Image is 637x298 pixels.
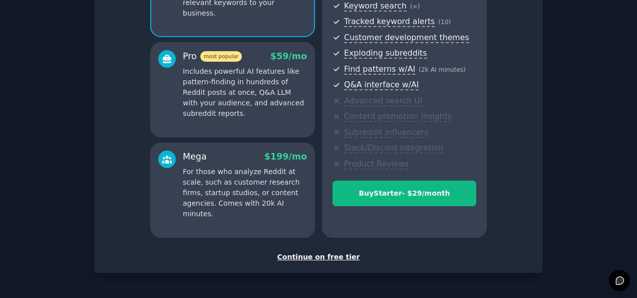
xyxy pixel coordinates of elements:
div: Buy Starter - $ 29 /month [333,188,476,199]
div: Continue on free tier [105,252,532,262]
span: Subreddit influencers [344,127,428,138]
span: Product Reviews [344,159,409,170]
span: Content promotion insights [344,111,452,122]
span: Slack/Discord integration [344,143,443,154]
div: Mega [183,151,207,163]
span: Q&A interface w/AI [344,80,419,90]
span: most popular [200,51,242,62]
span: ( ∞ ) [410,3,420,10]
div: Pro [183,50,242,63]
p: For those who analyze Reddit at scale, such as customer research firms, startup studios, or conte... [183,167,307,219]
span: $ 59 /mo [270,51,307,61]
span: ( 10 ) [438,19,451,26]
span: Find patterns w/AI [344,64,415,75]
p: Includes powerful AI features like pattern-finding in hundreds of Reddit posts at once, Q&A LLM w... [183,66,307,119]
span: Exploding subreddits [344,48,427,59]
span: Tracked keyword alerts [344,17,435,27]
button: BuyStarter- $29/month [333,181,476,206]
span: Keyword search [344,1,407,12]
span: $ 199 /mo [264,152,307,162]
span: Advanced search UI [344,96,422,106]
span: Customer development themes [344,33,469,43]
span: ( 2k AI minutes ) [419,66,466,73]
